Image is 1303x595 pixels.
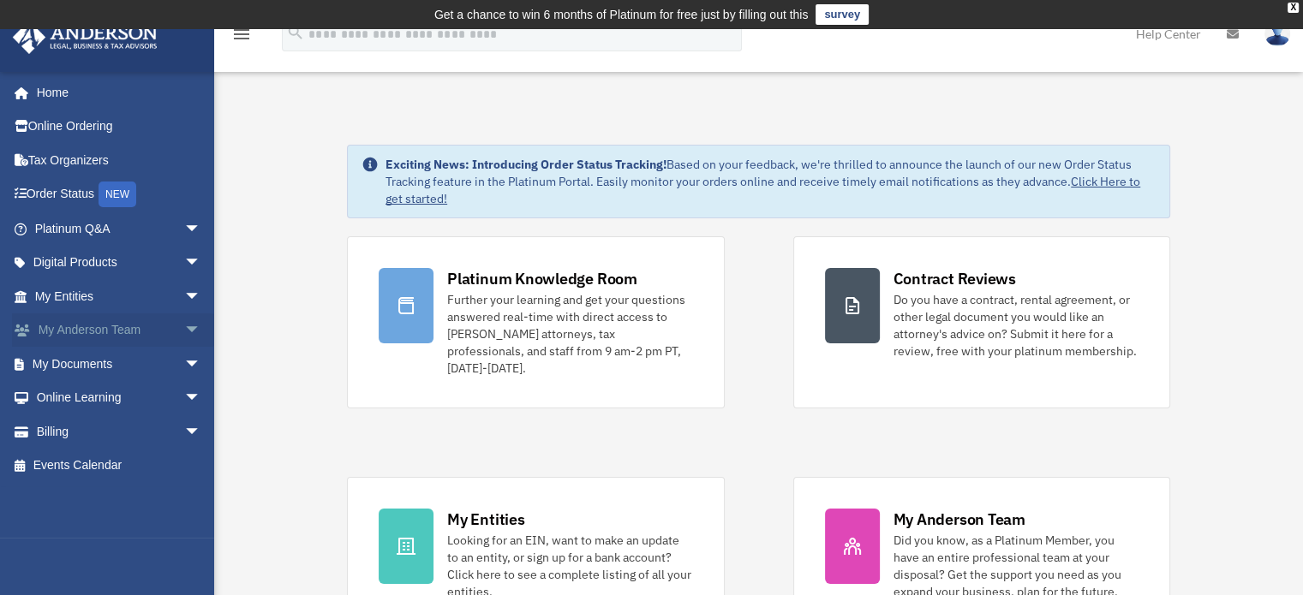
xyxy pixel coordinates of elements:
span: arrow_drop_down [184,246,218,281]
a: My Entitiesarrow_drop_down [12,279,227,313]
a: Home [12,75,218,110]
i: menu [231,24,252,45]
a: survey [816,4,869,25]
a: Order StatusNEW [12,177,227,212]
a: My Documentsarrow_drop_down [12,347,227,381]
a: Platinum Knowledge Room Further your learning and get your questions answered real-time with dire... [347,236,724,408]
div: Platinum Knowledge Room [447,268,637,289]
span: arrow_drop_down [184,211,218,247]
div: My Entities [447,509,524,530]
img: Anderson Advisors Platinum Portal [8,21,163,54]
a: Online Learningarrow_drop_down [12,381,227,415]
a: Billingarrow_drop_down [12,414,227,449]
span: arrow_drop_down [184,414,218,449]
a: menu [231,30,252,45]
a: Click Here to get started! [386,174,1140,206]
span: arrow_drop_down [184,279,218,314]
a: Events Calendar [12,449,227,483]
span: arrow_drop_down [184,313,218,348]
a: Contract Reviews Do you have a contract, rental agreement, or other legal document you would like... [793,236,1170,408]
span: arrow_drop_down [184,381,218,416]
div: Contract Reviews [894,268,1016,289]
div: close [1288,3,1299,13]
span: arrow_drop_down [184,347,218,382]
img: User Pic [1264,21,1290,46]
div: Based on your feedback, we're thrilled to announce the launch of our new Order Status Tracking fe... [386,156,1156,207]
a: Platinum Q&Aarrow_drop_down [12,211,227,246]
div: Do you have a contract, rental agreement, or other legal document you would like an attorney's ad... [894,291,1139,360]
a: Tax Organizers [12,143,227,177]
div: My Anderson Team [894,509,1025,530]
div: Further your learning and get your questions answered real-time with direct access to [PERSON_NAM... [447,291,692,377]
i: search [286,23,305,42]
strong: Exciting News: Introducing Order Status Tracking! [386,157,666,172]
div: NEW [99,181,136,207]
a: Online Ordering [12,110,227,144]
a: My Anderson Teamarrow_drop_down [12,313,227,348]
a: Digital Productsarrow_drop_down [12,246,227,280]
div: Get a chance to win 6 months of Platinum for free just by filling out this [434,4,809,25]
